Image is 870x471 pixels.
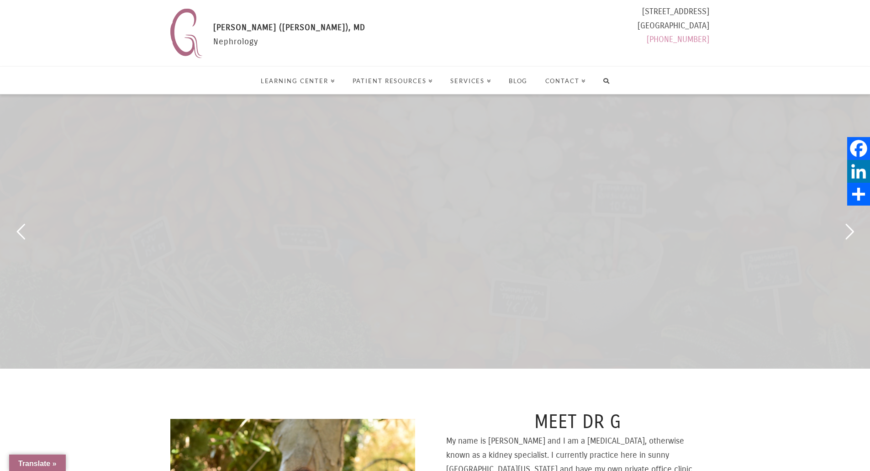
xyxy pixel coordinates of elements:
[500,67,536,94] a: Blog
[509,78,528,84] span: Blog
[343,67,442,94] a: Patient Resources
[261,78,335,84] span: Learning Center
[545,78,586,84] span: Contact
[536,67,595,94] a: Contact
[647,34,709,44] a: [PHONE_NUMBER]
[446,410,709,434] h3: Meet Dr G
[441,67,500,94] a: Services
[638,5,709,50] div: [STREET_ADDRESS] [GEOGRAPHIC_DATA]
[166,5,206,62] img: Nephrology
[847,137,870,160] a: Facebook
[450,78,491,84] span: Services
[18,460,57,467] span: Translate »
[213,22,365,32] span: [PERSON_NAME] ([PERSON_NAME]), MD
[252,67,343,94] a: Learning Center
[353,78,433,84] span: Patient Resources
[213,21,365,62] div: Nephrology
[847,160,870,183] a: LinkedIn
